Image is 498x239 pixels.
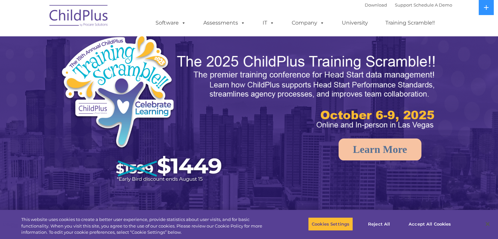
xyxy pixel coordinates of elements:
a: Assessments [197,16,252,29]
button: Accept All Cookies [405,217,454,231]
a: Software [149,16,193,29]
a: Company [285,16,331,29]
a: Training Scramble!! [379,16,441,29]
a: Download [365,2,387,8]
a: Learn More [339,138,422,160]
a: University [335,16,375,29]
button: Cookies Settings [308,217,353,231]
font: | [365,2,452,8]
button: Reject All [359,217,399,231]
button: Close [480,217,495,231]
img: ChildPlus by Procare Solutions [46,0,112,33]
a: Support [395,2,412,8]
a: Schedule A Demo [414,2,452,8]
div: This website uses cookies to create a better user experience, provide statistics about user visit... [21,216,274,236]
a: IT [256,16,281,29]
